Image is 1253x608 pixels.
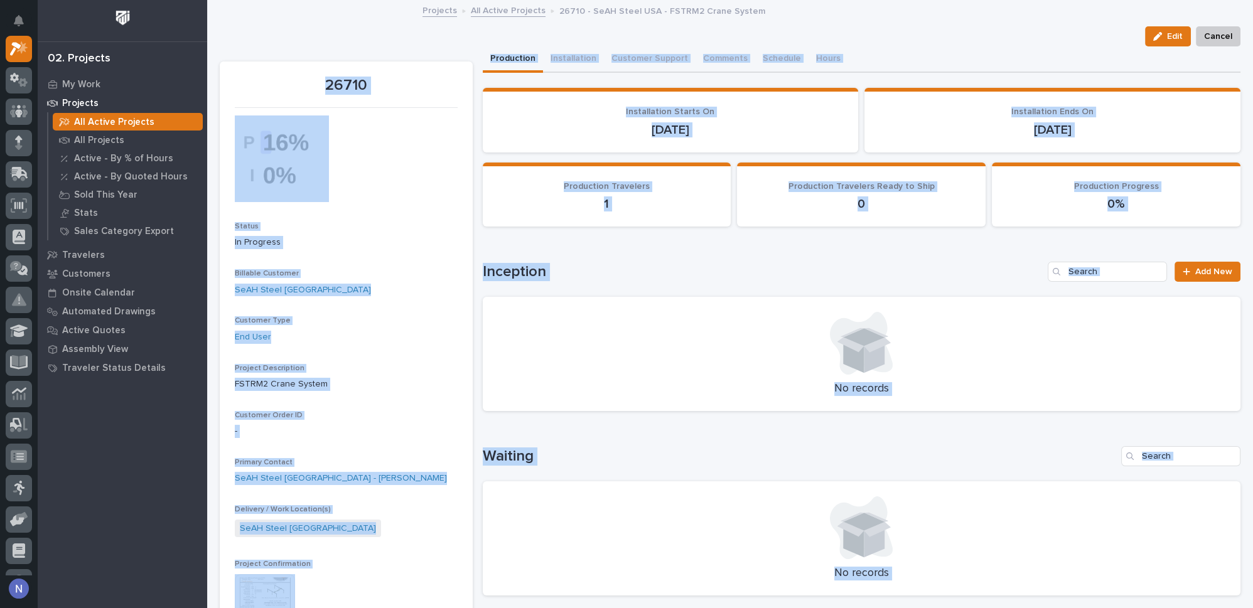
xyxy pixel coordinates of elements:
[752,196,971,211] p: 0
[38,339,207,358] a: Assembly View
[62,79,100,90] p: My Work
[498,196,716,211] p: 1
[755,46,809,73] button: Schedule
[6,8,32,34] button: Notifications
[1195,267,1232,276] span: Add New
[1011,107,1094,116] span: Installation Ends On
[48,222,207,240] a: Sales Category Export
[74,189,137,201] p: Sold This Year
[235,236,458,249] p: In Progress
[48,168,207,185] a: Active - By Quoted Hours
[604,46,696,73] button: Customer Support
[564,182,650,191] span: Production Travelers
[62,269,110,280] p: Customers
[1175,262,1240,282] a: Add New
[235,115,329,202] img: 51fuzTPnf_wOLPbM0cto_tFCoo-IObBS2tC4aOcX3gM
[38,358,207,377] a: Traveler Status Details
[240,522,376,535] a: SeAH Steel [GEOGRAPHIC_DATA]
[6,575,32,602] button: users-avatar
[62,344,128,355] p: Assembly View
[235,459,293,466] span: Primary Contact
[543,46,604,73] button: Installation
[235,506,331,513] span: Delivery / Work Location(s)
[62,306,156,317] p: Automated Drawings
[498,567,1226,580] p: No records
[235,365,304,372] span: Project Description
[62,287,135,299] p: Onsite Calendar
[74,153,173,164] p: Active - By % of Hours
[74,171,188,183] p: Active - By Quoted Hours
[48,131,207,149] a: All Projects
[235,560,311,568] span: Project Confirmation
[788,182,935,191] span: Production Travelers Ready to Ship
[38,321,207,339] a: Active Quotes
[235,412,303,419] span: Customer Order ID
[48,52,110,66] div: 02. Projects
[559,3,765,17] p: 26710 - SeAH Steel USA - FSTRM2 Crane System
[1204,29,1232,44] span: Cancel
[48,204,207,221] a: Stats
[235,472,447,485] a: SeAH Steel [GEOGRAPHIC_DATA] - [PERSON_NAME]
[235,223,259,230] span: Status
[235,378,458,391] p: FSTRM2 Crane System
[16,15,32,35] div: Notifications
[1167,31,1183,42] span: Edit
[498,382,1226,396] p: No records
[483,263,1043,281] h1: Inception
[1121,446,1240,466] input: Search
[48,186,207,203] a: Sold This Year
[809,46,848,73] button: Hours
[38,302,207,321] a: Automated Drawings
[62,250,105,261] p: Travelers
[1074,182,1159,191] span: Production Progress
[62,363,166,374] p: Traveler Status Details
[879,122,1225,137] p: [DATE]
[422,3,457,17] a: Projects
[1145,26,1191,46] button: Edit
[62,325,126,336] p: Active Quotes
[1196,26,1240,46] button: Cancel
[483,46,543,73] button: Production
[471,3,546,17] a: All Active Projects
[626,107,714,116] span: Installation Starts On
[74,117,154,128] p: All Active Projects
[1048,262,1167,282] input: Search
[235,317,291,324] span: Customer Type
[74,208,98,219] p: Stats
[235,270,299,277] span: Billable Customer
[235,331,271,344] a: End User
[235,284,371,297] a: SeAH Steel [GEOGRAPHIC_DATA]
[38,283,207,302] a: Onsite Calendar
[38,264,207,283] a: Customers
[74,226,174,237] p: Sales Category Export
[48,113,207,131] a: All Active Projects
[696,46,755,73] button: Comments
[235,425,458,438] p: -
[1007,196,1225,211] p: 0%
[38,245,207,264] a: Travelers
[48,149,207,167] a: Active - By % of Hours
[74,135,124,146] p: All Projects
[38,93,207,112] a: Projects
[498,122,844,137] p: [DATE]
[111,6,134,29] img: Workspace Logo
[235,77,458,95] p: 26710
[483,447,1117,466] h1: Waiting
[62,98,99,109] p: Projects
[38,75,207,93] a: My Work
